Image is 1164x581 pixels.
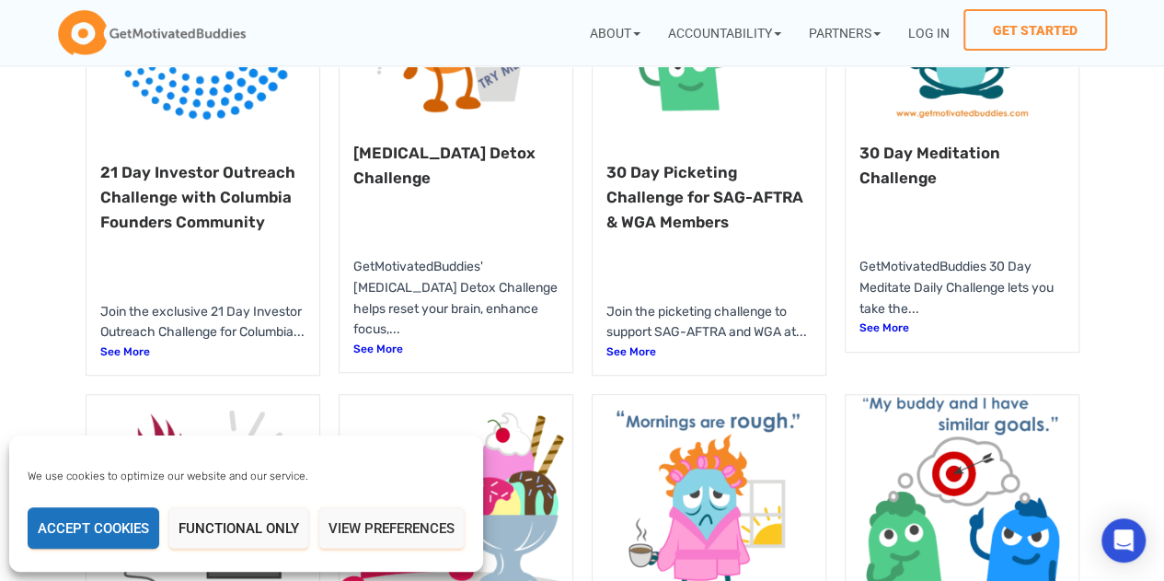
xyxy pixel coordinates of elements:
a: See More [606,343,812,361]
a: Accountability [654,9,795,56]
a: 21 Day Investor Outreach Challenge with Columbia Founders Community [100,163,295,231]
button: View preferences [318,507,465,549]
p: GetMotivatedBuddies' [MEDICAL_DATA] Detox Challenge helps reset your brain, enhance focus,... [353,257,559,341]
a: [MEDICAL_DATA] Detox Challenge [353,144,536,187]
div: Open Intercom Messenger [1101,518,1146,563]
button: Accept cookies [28,507,159,549]
a: Log In [894,9,963,56]
a: 30 Day Meditation Challenge [859,144,1000,187]
p: Join the exclusive 21 Day Investor Outreach Challenge for Columbia... [100,302,305,343]
div: We use cookies to optimize our website and our service. [28,468,412,484]
img: GetMotivatedBuddies [58,10,246,56]
a: About [576,9,654,56]
p: Join the picketing challenge to support SAG-AFTRA and WGA at... [606,302,812,343]
a: Get Started [963,9,1107,51]
button: Functional only [168,507,309,549]
a: See More [100,343,305,361]
a: See More [353,341,559,358]
a: 30 Day Picketing Challenge for SAG-AFTRA & WGA Members [606,163,803,231]
a: Partners [795,9,894,56]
